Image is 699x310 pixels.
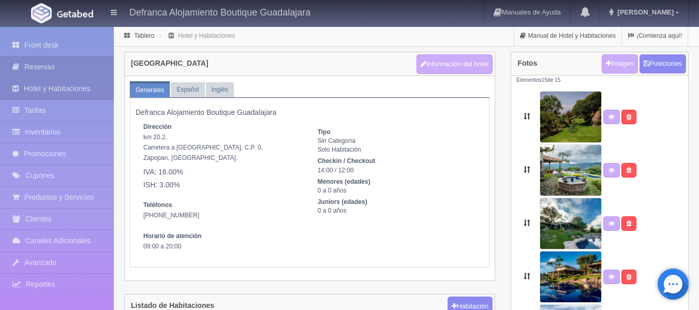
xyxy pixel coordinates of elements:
[318,186,477,195] dd: 0 a 0 años
[134,32,154,39] a: Tablero
[143,181,302,189] h5: ISH: 3.00%
[540,91,602,143] img: 441_8403.jpg
[318,178,477,186] dt: Menores (edades)
[517,60,537,67] h4: Fotos
[143,123,172,130] strong: Dirección
[516,77,560,83] small: Elementos de 15
[318,157,477,166] dt: Checkin / Checkout
[206,82,234,97] a: Inglés
[417,54,493,74] button: Información del hotel
[131,60,209,67] h4: [GEOGRAPHIC_DATA]
[514,26,621,46] a: Manual de Hotel y Habitaciones
[615,8,674,16] span: [PERSON_NAME]
[178,32,235,39] a: Hotel y Habitaciones
[318,128,477,137] dt: Tipo
[318,206,477,215] dd: 0 a 0 años
[143,122,302,189] address: km 20.2, Carretera a [GEOGRAPHIC_DATA], C.P. 0, Zapopan, [GEOGRAPHIC_DATA].
[143,201,172,209] strong: Teléfonos
[31,3,52,23] img: Getabed
[622,26,688,46] a: ¡Comienza aquí!
[318,198,477,206] dt: Juniors (edades)
[318,166,477,175] dd: 14:00 / 12:00
[143,232,202,240] strong: Horario de atención
[129,5,310,18] h4: Defranca Alojamiento Boutique Guadalajara
[143,200,302,252] address: [PHONE_NUMBER] 09:00 a 20:00
[541,77,547,83] span: 15
[602,54,637,73] a: Imagen
[540,251,602,303] img: 441_7708.jpg
[540,198,602,249] img: 441_5968.jpg
[130,83,170,98] a: Generales
[639,54,686,73] button: Posiciones
[131,302,214,309] h4: Listado de Habitaciones
[318,137,477,154] dd: Sin Categoría Solo Habitación
[136,109,484,116] h5: Defranca Alojamiento Boutique Guadalajara
[540,144,602,196] img: 441_5967.jpg
[143,168,302,176] h5: IVA: 16.00%
[171,82,204,97] a: Español
[57,10,93,18] img: Getabed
